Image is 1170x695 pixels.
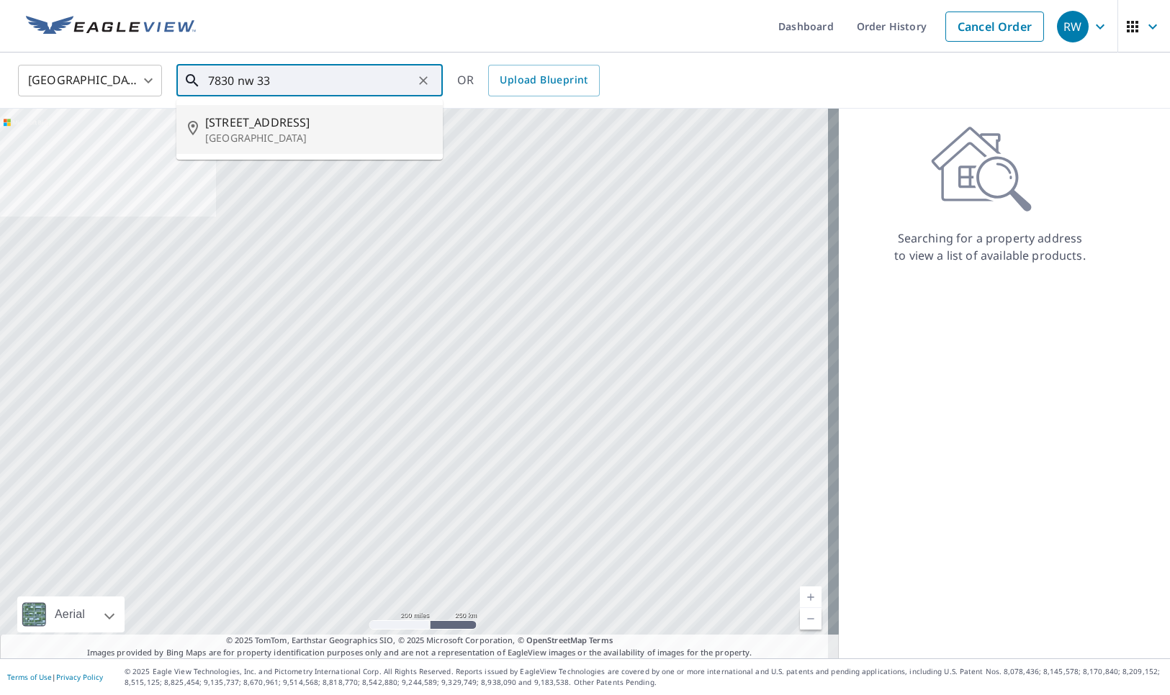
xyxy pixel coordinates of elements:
p: | [7,673,103,681]
img: EV Logo [26,16,196,37]
a: Terms of Use [7,672,52,682]
span: © 2025 TomTom, Earthstar Geographics SIO, © 2025 Microsoft Corporation, © [226,635,613,647]
div: OR [457,65,600,96]
div: Aerial [17,596,125,632]
div: RW [1057,11,1089,42]
a: Upload Blueprint [488,65,599,96]
button: Clear [413,71,433,91]
p: [GEOGRAPHIC_DATA] [205,131,431,145]
div: [GEOGRAPHIC_DATA] [18,60,162,101]
span: [STREET_ADDRESS] [205,114,431,131]
a: OpenStreetMap [526,635,587,645]
div: Aerial [50,596,89,632]
input: Search by address or latitude-longitude [208,60,413,101]
span: Upload Blueprint [500,71,588,89]
a: Current Level 5, Zoom In [800,586,822,608]
a: Current Level 5, Zoom Out [800,608,822,630]
p: Searching for a property address to view a list of available products. [894,230,1086,264]
a: Cancel Order [945,12,1044,42]
a: Privacy Policy [56,672,103,682]
p: © 2025 Eagle View Technologies, Inc. and Pictometry International Corp. All Rights Reserved. Repo... [125,666,1163,688]
a: Terms [589,635,613,645]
